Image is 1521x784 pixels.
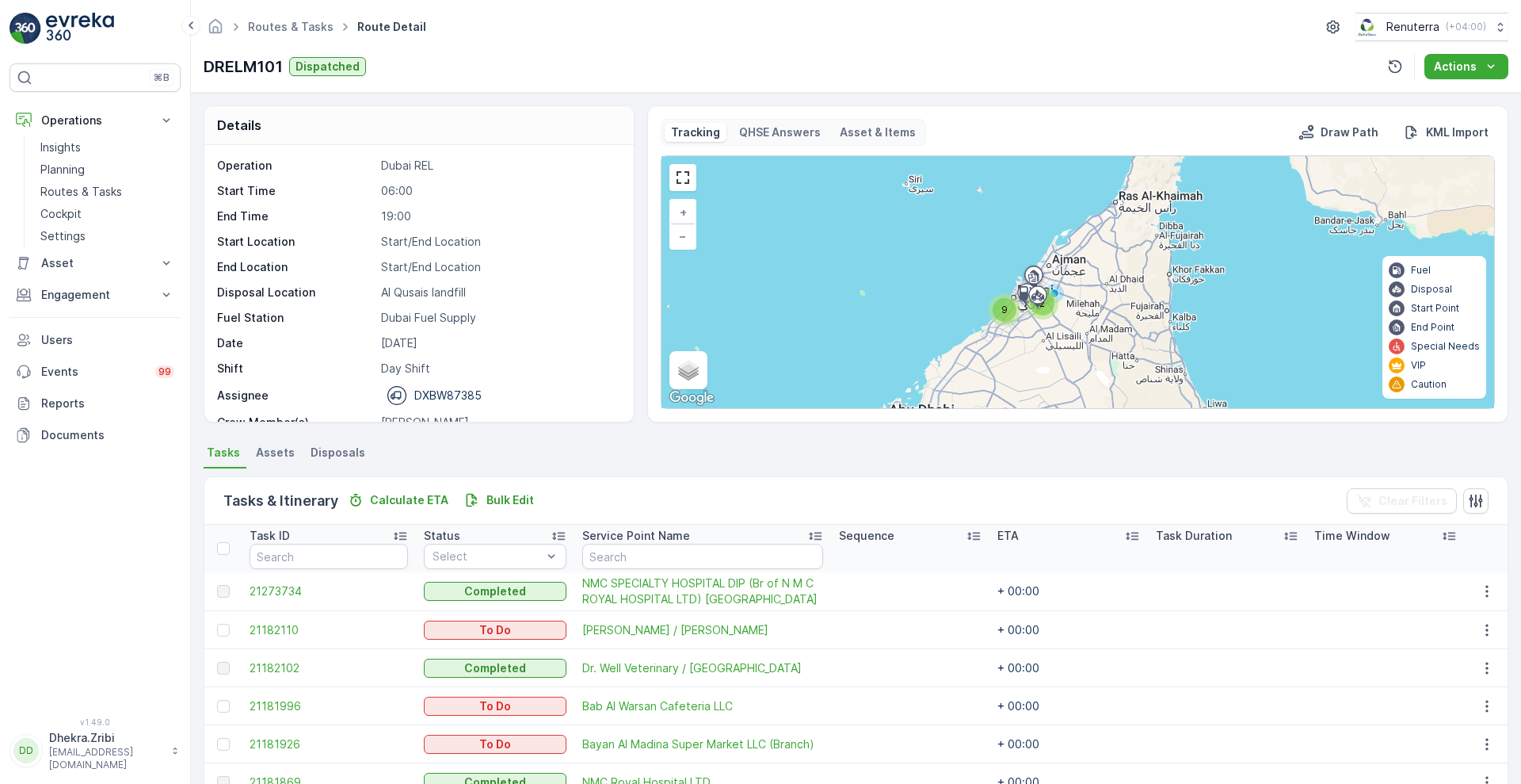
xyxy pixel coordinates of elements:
input: Search [250,544,408,569]
p: Time Window [1314,528,1390,544]
a: Documents [10,419,181,451]
p: Cockpit [40,206,82,222]
button: Draw Path [1292,123,1385,142]
p: ( +04:00 ) [1446,21,1486,33]
button: KML Import [1397,123,1495,142]
p: Task Duration [1156,528,1232,544]
p: 99 [158,365,171,378]
p: Clear Filters [1378,493,1447,509]
td: + 00:00 [989,611,1148,649]
p: Tasks & Itinerary [223,490,338,512]
p: Fuel [1411,264,1431,277]
p: Start Time [217,183,375,199]
span: Bab Al Warsan Cafeteria LLC [582,698,823,714]
button: Dispatched [289,57,366,76]
p: End Time [217,208,375,224]
p: Dispatched [295,59,360,75]
a: Routes & Tasks [34,181,181,203]
p: DRELM101 [204,55,283,78]
p: Engagement [41,287,149,303]
button: Bulk Edit [458,491,540,510]
p: VIP [1411,359,1426,372]
button: Completed [424,582,566,601]
div: DD [13,738,39,763]
a: Homepage [207,24,224,37]
span: [PERSON_NAME] / [PERSON_NAME] [582,622,823,638]
a: 21273734 [250,583,408,599]
a: Yoko Sizzler / Barsha [582,622,823,638]
button: Asset [10,247,181,279]
p: Insights [40,140,81,155]
p: Bulk Edit [486,492,534,508]
img: Screenshot_2024-07-26_at_13.33.01.png [1355,18,1380,36]
p: Caution [1411,378,1447,391]
span: + [680,205,687,219]
td: + 00:00 [989,572,1148,611]
td: + 00:00 [989,649,1148,687]
p: Al Qusais landfill [381,285,617,300]
p: To Do [479,698,511,714]
a: Bayan Al Madina Super Market LLC (Branch) [582,736,823,752]
a: Dr. Well Veterinary / Jumeirah [582,660,823,676]
p: Day Shift [381,361,617,377]
a: Planning [34,159,181,181]
p: Disposal Location [217,285,375,300]
p: Tracking [671,124,720,140]
span: Assets [256,445,295,461]
p: Routes & Tasks [40,184,122,200]
span: 21182110 [250,622,408,638]
p: Select [433,549,542,564]
p: [EMAIL_ADDRESS][DOMAIN_NAME] [49,746,163,771]
p: Start/End Location [381,234,617,250]
div: 0 [661,156,1494,408]
p: End Location [217,259,375,275]
button: Engagement [10,279,181,311]
p: Actions [1434,59,1477,75]
p: Completed [464,583,526,599]
td: + 00:00 [989,687,1148,725]
p: Asset [41,255,149,271]
p: Start Location [217,234,375,250]
a: 21181996 [250,698,408,714]
p: Dubai REL [381,158,617,174]
p: Sequence [839,528,894,544]
button: Calculate ETA [341,491,455,510]
a: 21182102 [250,660,408,676]
a: Layers [671,353,706,388]
button: Clear Filters [1347,488,1457,514]
a: Insights [34,136,181,159]
a: Cockpit [34,203,181,225]
p: ETA [997,528,1019,544]
p: Completed [464,660,526,676]
span: Route Detail [354,19,429,35]
div: Toggle Row Selected [217,624,230,637]
a: Zoom In [671,201,695,224]
button: Renuterra(+04:00) [1355,13,1508,41]
p: KML Import [1426,124,1489,140]
a: Open this area in Google Maps (opens a new window) [665,388,718,408]
p: Crew Member(s) [217,415,375,430]
td: + 00:00 [989,725,1148,763]
span: Dr. Well Veterinary / [GEOGRAPHIC_DATA] [582,660,823,676]
a: Users [10,324,181,356]
a: Reports [10,388,181,419]
p: QHSE Answers [739,124,821,140]
button: To Do [424,621,566,640]
p: ⌘B [154,71,170,84]
span: Disposals [311,445,365,461]
span: 9 [1001,304,1008,316]
button: DDDhekra.Zribi[EMAIL_ADDRESS][DOMAIN_NAME] [10,730,181,771]
p: Renuterra [1386,19,1439,35]
p: Fuel Station [217,310,375,326]
span: NMC SPECIALTY HOSPITAL DIP (Br of N M C ROYAL HOSPITAL LTD) [GEOGRAPHIC_DATA] [582,576,823,607]
span: − [679,229,687,243]
a: 21181926 [250,736,408,752]
button: Operations [10,105,181,136]
div: Toggle Row Selected [217,662,230,675]
p: Special Needs [1411,340,1480,353]
p: Asset & Items [840,124,916,140]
